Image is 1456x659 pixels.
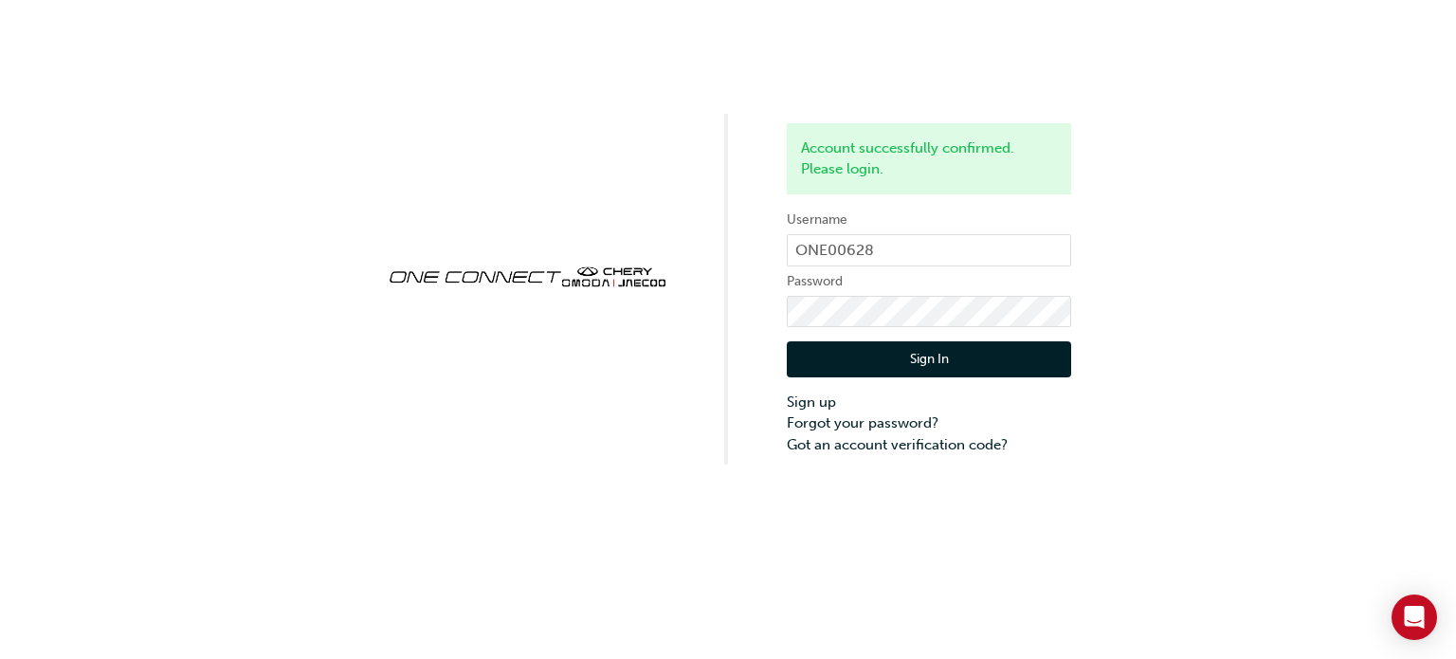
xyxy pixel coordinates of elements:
label: Username [787,209,1071,231]
div: Open Intercom Messenger [1392,595,1437,640]
label: Password [787,270,1071,293]
img: oneconnect [385,250,669,300]
a: Forgot your password? [787,412,1071,434]
div: Account successfully confirmed. Please login. [787,123,1071,194]
a: Got an account verification code? [787,434,1071,456]
a: Sign up [787,392,1071,413]
button: Sign In [787,341,1071,377]
input: Username [787,234,1071,266]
